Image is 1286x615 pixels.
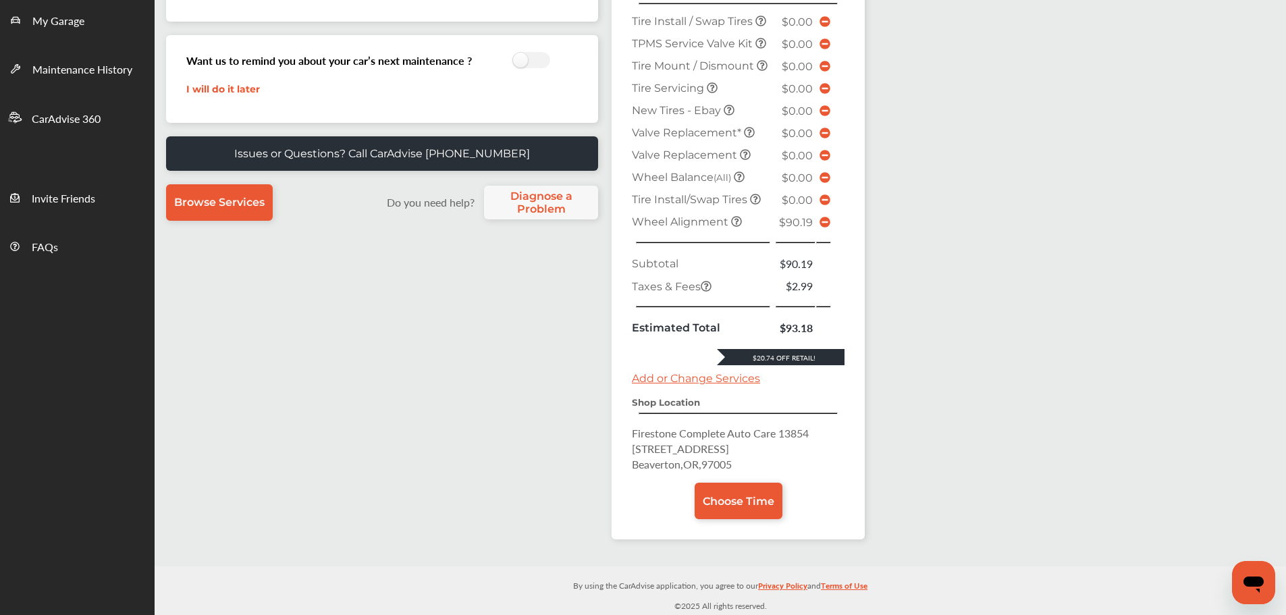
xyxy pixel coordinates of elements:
[782,171,813,184] span: $0.00
[782,82,813,95] span: $0.00
[32,239,58,257] span: FAQs
[779,216,813,229] span: $90.19
[632,82,707,95] span: Tire Servicing
[782,16,813,28] span: $0.00
[1,44,154,92] a: Maintenance History
[782,105,813,117] span: $0.00
[632,280,712,293] span: Taxes & Fees
[491,190,591,215] span: Diagnose a Problem
[632,149,740,161] span: Valve Replacement
[484,186,598,219] a: Diagnose a Problem
[703,495,774,508] span: Choose Time
[782,127,813,140] span: $0.00
[821,578,867,599] a: Terms of Use
[774,317,816,339] td: $93.18
[782,38,813,51] span: $0.00
[717,353,845,363] div: $20.74 Off Retail!
[632,193,750,206] span: Tire Install/Swap Tires
[782,194,813,207] span: $0.00
[782,149,813,162] span: $0.00
[628,252,774,275] td: Subtotal
[632,372,760,385] a: Add or Change Services
[234,147,530,160] p: Issues or Questions? Call CarAdvise [PHONE_NUMBER]
[774,252,816,275] td: $90.19
[186,83,260,95] a: I will do it later
[714,172,731,183] small: (All)
[632,171,734,184] span: Wheel Balance
[632,215,731,228] span: Wheel Alignment
[758,578,807,599] a: Privacy Policy
[155,566,1286,615] div: © 2025 All rights reserved.
[695,483,782,519] a: Choose Time
[632,441,729,456] span: [STREET_ADDRESS]
[632,15,755,28] span: Tire Install / Swap Tires
[155,578,1286,592] p: By using the CarAdvise application, you agree to our and
[32,190,95,208] span: Invite Friends
[782,60,813,73] span: $0.00
[174,196,265,209] span: Browse Services
[32,111,101,128] span: CarAdvise 360
[632,104,724,117] span: New Tires - Ebay
[632,37,755,50] span: TPMS Service Valve Kit
[774,275,816,297] td: $2.99
[32,61,132,79] span: Maintenance History
[632,126,744,139] span: Valve Replacement*
[380,194,481,210] label: Do you need help?
[632,397,700,408] strong: Shop Location
[1232,561,1275,604] iframe: Button to launch messaging window
[632,456,732,472] span: Beaverton , OR , 97005
[632,425,809,441] span: Firestone Complete Auto Care 13854
[32,13,84,30] span: My Garage
[186,53,472,68] h3: Want us to remind you about your car’s next maintenance ?
[166,184,273,221] a: Browse Services
[632,59,757,72] span: Tire Mount / Dismount
[628,317,774,339] td: Estimated Total
[166,136,598,171] a: Issues or Questions? Call CarAdvise [PHONE_NUMBER]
